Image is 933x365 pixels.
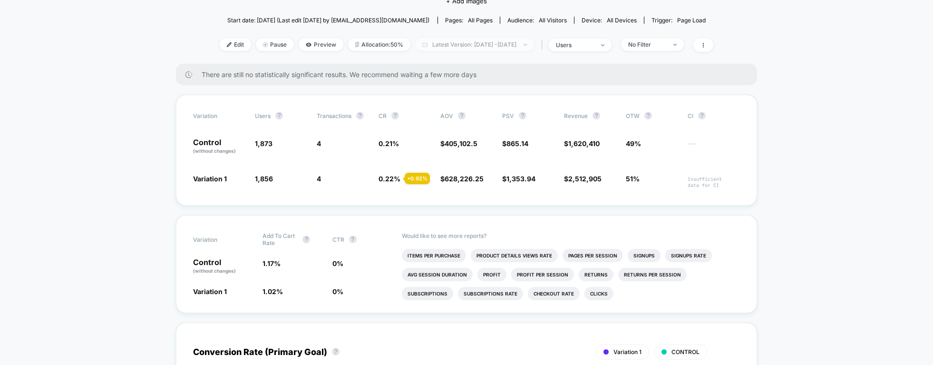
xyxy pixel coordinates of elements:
[355,42,359,47] img: rebalance
[671,348,700,355] span: CONTROL
[332,236,344,243] span: CTR
[511,268,574,281] li: Profit Per Session
[665,249,712,262] li: Signups Rate
[688,141,740,155] span: ---
[556,41,594,49] div: users
[202,70,738,79] span: There are still no statistically significant results. We recommend waiting a few more days
[256,38,294,51] span: Pause
[405,173,430,184] div: + 0.92 %
[524,44,527,46] img: end
[688,112,740,119] span: CI
[539,38,549,52] span: |
[440,175,484,183] span: $
[445,139,477,148] span: 405,102.5
[379,175,400,183] span: 0.22 %
[227,42,232,47] img: edit
[220,38,251,51] span: Edit
[528,287,580,300] li: Checkout Rate
[332,348,340,355] button: ?
[471,249,558,262] li: Product Details Views Rate
[628,249,661,262] li: Signups
[563,249,623,262] li: Pages Per Session
[673,44,677,46] img: end
[698,112,706,119] button: ?
[255,112,271,119] span: users
[255,139,272,148] span: 1,873
[255,175,273,183] span: 1,856
[579,268,613,281] li: Returns
[348,38,410,51] span: Allocation: 50%
[574,17,644,24] span: Device:
[502,139,528,148] span: $
[193,175,227,183] span: Variation 1
[193,232,245,247] span: Variation
[506,139,528,148] span: 865.14
[391,112,399,119] button: ?
[262,259,281,267] span: 1.17 %
[477,268,506,281] li: Profit
[262,232,298,247] span: Add To Cart Rate
[317,175,321,183] span: 4
[564,112,588,119] span: Revenue
[402,249,466,262] li: Items Per Purchase
[688,176,740,188] span: Insufficient data for CI
[626,139,641,148] span: 49%
[506,175,535,183] span: 1,353.94
[458,112,466,119] button: ?
[584,287,613,300] li: Clicks
[299,38,343,51] span: Preview
[644,112,652,119] button: ?
[564,175,602,183] span: $
[445,175,484,183] span: 628,226.25
[275,112,283,119] button: ?
[193,112,245,119] span: Variation
[349,236,357,243] button: ?
[317,139,321,148] span: 4
[651,17,706,24] div: Trigger:
[193,148,236,154] span: (without changes)
[568,139,600,148] span: 1,620,410
[227,17,429,24] span: Start date: [DATE] (Last edit [DATE] by [EMAIL_ADDRESS][DOMAIN_NAME])
[402,287,453,300] li: Subscriptions
[618,268,687,281] li: Returns Per Session
[263,42,268,47] img: end
[262,287,283,296] span: 1.02 %
[402,232,740,239] p: Would like to see more reports?
[193,287,227,296] span: Variation 1
[519,112,526,119] button: ?
[193,268,236,274] span: (without changes)
[458,287,523,300] li: Subscriptions Rate
[626,112,678,119] span: OTW
[539,17,567,24] span: All Visitors
[502,112,514,119] span: PSV
[332,287,343,296] span: 0 %
[601,44,604,46] img: end
[607,17,637,24] span: all devices
[415,38,534,51] span: Latest Version: [DATE] - [DATE]
[440,139,477,148] span: $
[613,348,641,355] span: Variation 1
[502,175,535,183] span: $
[507,17,567,24] div: Audience:
[440,112,453,119] span: AOV
[379,112,387,119] span: CR
[445,17,493,24] div: Pages:
[379,139,399,148] span: 0.21 %
[626,175,640,183] span: 51%
[356,112,364,119] button: ?
[193,258,253,275] p: Control
[568,175,602,183] span: 2,512,905
[402,268,473,281] li: Avg Session Duration
[317,112,351,119] span: Transactions
[468,17,493,24] span: all pages
[677,17,706,24] span: Page Load
[422,42,428,47] img: calendar
[564,139,600,148] span: $
[628,41,666,48] div: No Filter
[302,236,310,243] button: ?
[593,112,600,119] button: ?
[332,259,343,267] span: 0 %
[193,138,245,155] p: Control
